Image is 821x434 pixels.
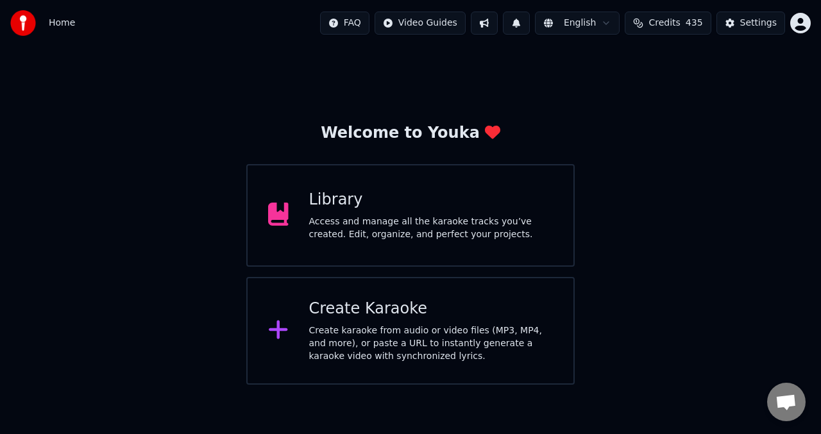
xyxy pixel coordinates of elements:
div: Create Karaoke [309,299,554,319]
div: Settings [740,17,777,29]
span: Home [49,17,75,29]
nav: breadcrumb [49,17,75,29]
button: Settings [716,12,785,35]
button: FAQ [320,12,369,35]
button: Video Guides [375,12,466,35]
div: Create karaoke from audio or video files (MP3, MP4, and more), or paste a URL to instantly genera... [309,324,554,363]
button: Credits435 [625,12,711,35]
div: Library [309,190,554,210]
div: Welcome to Youka [321,123,500,144]
div: Access and manage all the karaoke tracks you’ve created. Edit, organize, and perfect your projects. [309,215,554,241]
span: 435 [686,17,703,29]
div: Open chat [767,383,806,421]
img: youka [10,10,36,36]
span: Credits [648,17,680,29]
